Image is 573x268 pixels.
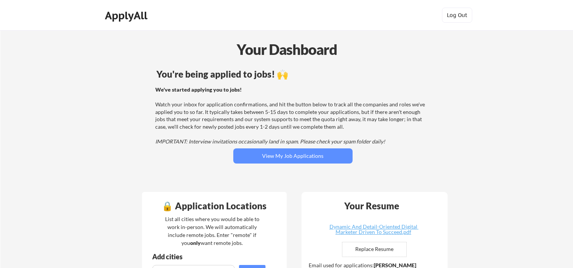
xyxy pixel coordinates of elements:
[155,86,242,93] strong: We've started applying you to jobs!
[144,201,285,210] div: 🔒 Application Locations
[156,70,429,79] div: You're being applied to jobs! 🙌
[105,9,150,22] div: ApplyAll
[233,148,353,164] button: View My Job Applications
[1,39,573,60] div: Your Dashboard
[328,224,418,235] div: Dynamic And Detail-Oriented Digital Marketer Driven To Succeed.pdf
[334,201,409,210] div: Your Resume
[160,215,264,247] div: List all cities where you would be able to work in-person. We will automatically include remote j...
[155,138,385,145] em: IMPORTANT: Interview invitations occasionally land in spam. Please check your spam folder daily!
[328,224,418,236] a: Dynamic And Detail-Oriented Digital Marketer Driven To Succeed.pdf
[442,8,472,23] button: Log Out
[152,253,267,260] div: Add cities
[155,86,428,145] div: Watch your inbox for application confirmations, and hit the button below to track all the compani...
[190,240,201,246] strong: only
